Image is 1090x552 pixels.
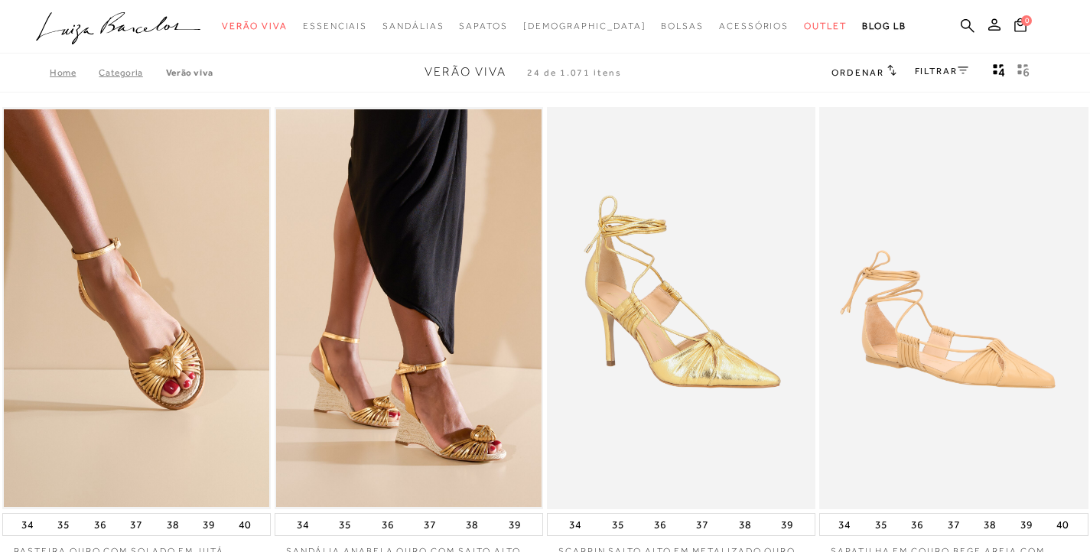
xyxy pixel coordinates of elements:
[548,109,814,508] a: SCARPIN SALTO ALTO EM METALIZADO OURO COM AMARRAÇÃO SCARPIN SALTO ALTO EM METALIZADO OURO COM AMA...
[276,109,542,508] img: SANDÁLIA ANABELA OURO COM SALTO ALTO EM JUTA
[719,21,789,31] span: Acessórios
[862,12,906,41] a: BLOG LB
[719,12,789,41] a: noSubCategoriesText
[334,514,356,535] button: 35
[382,12,444,41] a: noSubCategoriesText
[166,67,213,78] a: Verão Viva
[425,65,506,79] span: Verão Viva
[734,514,756,535] button: 38
[661,12,704,41] a: noSubCategoriesText
[1021,15,1032,26] span: 0
[870,514,892,535] button: 35
[776,514,798,535] button: 39
[382,21,444,31] span: Sandálias
[607,514,629,535] button: 35
[565,514,586,535] button: 34
[198,514,220,535] button: 39
[53,514,74,535] button: 35
[50,67,99,78] a: Home
[303,21,367,31] span: Essenciais
[1013,63,1034,83] button: gridText6Desc
[523,12,646,41] a: noSubCategoriesText
[661,21,704,31] span: Bolsas
[821,109,1086,508] img: SAPATILHA EM COURO BEGE AREIA COM AMARRAÇÃO
[419,514,441,535] button: 37
[99,67,165,78] a: Categoria
[89,514,111,535] button: 36
[523,21,646,31] span: [DEMOGRAPHIC_DATA]
[979,514,1001,535] button: 38
[276,109,542,508] a: SANDÁLIA ANABELA OURO COM SALTO ALTO EM JUTA SANDÁLIA ANABELA OURO COM SALTO ALTO EM JUTA
[17,514,38,535] button: 34
[804,21,847,31] span: Outlet
[234,514,255,535] button: 40
[222,21,288,31] span: Verão Viva
[303,12,367,41] a: noSubCategoriesText
[459,21,507,31] span: Sapatos
[162,514,184,535] button: 38
[461,514,483,535] button: 38
[377,514,399,535] button: 36
[906,514,928,535] button: 36
[691,514,713,535] button: 37
[915,66,968,76] a: FILTRAR
[943,514,965,535] button: 37
[804,12,847,41] a: noSubCategoriesText
[4,109,269,508] a: RASTEIRA OURO COM SOLADO EM JUTÁ RASTEIRA OURO COM SOLADO EM JUTÁ
[125,514,147,535] button: 37
[1010,17,1031,37] button: 0
[527,67,622,78] span: 24 de 1.071 itens
[988,63,1010,83] button: Mostrar 4 produtos por linha
[821,109,1086,508] a: SAPATILHA EM COURO BEGE AREIA COM AMARRAÇÃO SAPATILHA EM COURO BEGE AREIA COM AMARRAÇÃO
[459,12,507,41] a: noSubCategoriesText
[548,109,814,508] img: SCARPIN SALTO ALTO EM METALIZADO OURO COM AMARRAÇÃO
[649,514,671,535] button: 36
[862,21,906,31] span: BLOG LB
[834,514,855,535] button: 34
[1052,514,1073,535] button: 40
[1016,514,1037,535] button: 39
[831,67,883,78] span: Ordenar
[222,12,288,41] a: noSubCategoriesText
[292,514,314,535] button: 34
[4,109,269,508] img: RASTEIRA OURO COM SOLADO EM JUTÁ
[504,514,525,535] button: 39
